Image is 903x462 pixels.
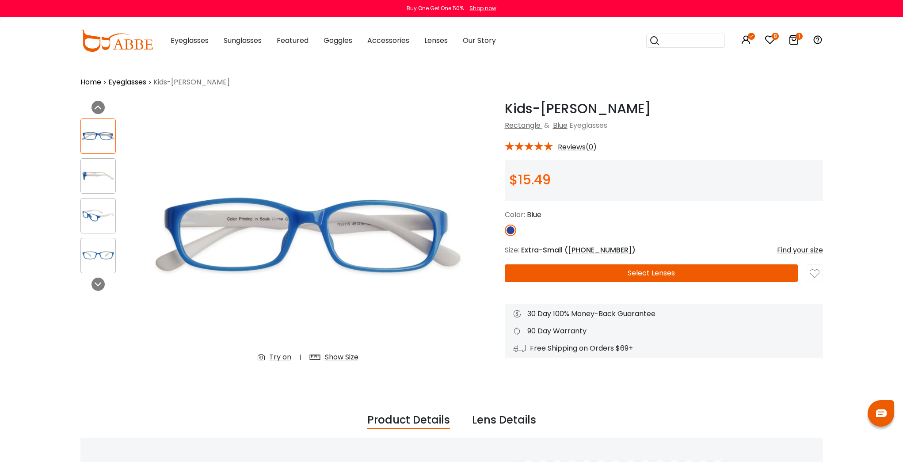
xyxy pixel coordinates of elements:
[325,352,358,363] div: Show Size
[81,247,115,264] img: Kids-Phoebe Blue TR Eyeglasses , UniversalBridgeFit , Lightweight Frames from ABBE Glasses
[777,245,823,256] div: Find your size
[542,120,551,130] span: &
[80,77,101,88] a: Home
[367,412,450,429] div: Product Details
[796,33,803,40] i: 1
[505,264,798,282] button: Select Lenses
[224,35,262,46] span: Sunglasses
[324,35,352,46] span: Goggles
[81,207,115,224] img: Kids-Phoebe Blue TR Eyeglasses , UniversalBridgeFit , Lightweight Frames from ABBE Glasses
[269,352,291,363] div: Try on
[514,326,814,336] div: 90 Day Warranty
[765,36,775,46] a: 8
[527,210,541,220] span: Blue
[505,210,525,220] span: Color:
[505,101,823,117] h1: Kids-[PERSON_NAME]
[558,143,597,151] span: Reviews(0)
[789,36,799,46] a: 1
[505,245,519,255] span: Size:
[810,269,819,279] img: like
[463,35,496,46] span: Our Story
[876,409,887,417] img: chat
[81,167,115,184] img: Kids-Phoebe Blue TR Eyeglasses , UniversalBridgeFit , Lightweight Frames from ABBE Glasses
[509,170,551,189] span: $15.49
[514,309,814,319] div: 30 Day 100% Money-Back Guarantee
[521,245,636,255] span: Extra-Small ( )
[171,35,209,46] span: Eyeglasses
[472,412,536,429] div: Lens Details
[80,30,153,52] img: abbeglasses.com
[81,127,115,145] img: Kids-Phoebe Blue TR Eyeglasses , UniversalBridgeFit , Lightweight Frames from ABBE Glasses
[553,120,568,130] a: Blue
[465,4,496,12] a: Shop now
[367,35,409,46] span: Accessories
[147,101,469,370] img: Kids-Phoebe Blue TR Eyeglasses , UniversalBridgeFit , Lightweight Frames from ABBE Glasses
[424,35,448,46] span: Lenses
[772,33,779,40] i: 8
[469,4,496,12] div: Shop now
[505,120,541,130] a: Rectangle
[514,343,814,354] div: Free Shipping on Orders $69+
[108,77,146,88] a: Eyeglasses
[568,245,632,255] span: [PHONE_NUMBER]
[569,120,607,130] span: Eyeglasses
[407,4,464,12] div: Buy One Get One 50%
[277,35,309,46] span: Featured
[153,77,230,88] span: Kids-[PERSON_NAME]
